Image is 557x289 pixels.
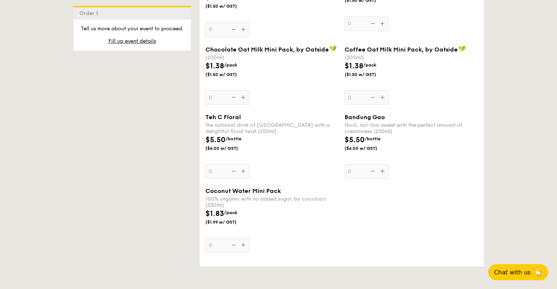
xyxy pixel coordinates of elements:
[363,62,376,67] span: /pack
[205,219,255,225] span: ($1.99 w/ GST)
[345,135,365,144] span: $5.50
[205,122,339,134] div: the national drink of [GEOGRAPHIC_DATA] with a delightful floral twist (250ml)
[345,54,478,60] div: (200ml)
[458,45,466,52] img: icon-vegan.f8ff3823.svg
[534,268,542,277] span: 🦙
[79,25,185,33] p: Tell us more about your event to proceed.
[205,209,224,218] span: $1.83
[205,54,339,60] div: (200ml)
[205,3,255,9] span: ($1.50 w/ GST)
[205,195,339,208] div: 100% organic with no added sugar, by cocoloco (330ml)
[205,145,255,151] span: ($6.00 w/ GST)
[345,113,385,120] span: Bandung Gao
[226,136,241,141] span: /bottle
[205,113,241,120] span: Teh C Floral
[365,136,380,141] span: /bottle
[205,135,226,144] span: $5.50
[205,187,281,194] span: Coconut Water Mini Pack
[488,264,548,280] button: Chat with us🦙
[345,71,394,77] span: ($1.50 w/ GST)
[224,62,237,67] span: /pack
[345,122,478,134] div: thick, not-too-sweet with the perfect amount of creaminess (250ml)
[205,46,329,53] span: Chocolate Oat Milk Mini Pack, by Oatside
[224,210,237,215] span: /pack
[330,45,337,52] img: icon-vegan.f8ff3823.svg
[205,61,224,70] span: $1.38
[494,269,531,276] span: Chat with us
[205,71,255,77] span: ($1.50 w/ GST)
[79,10,101,16] span: Order 1
[108,38,156,44] span: Fill up event details
[345,46,458,53] span: Coffee Oat Milk Mini Pack, by Oatside
[345,145,394,151] span: ($6.00 w/ GST)
[345,61,363,70] span: $1.38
